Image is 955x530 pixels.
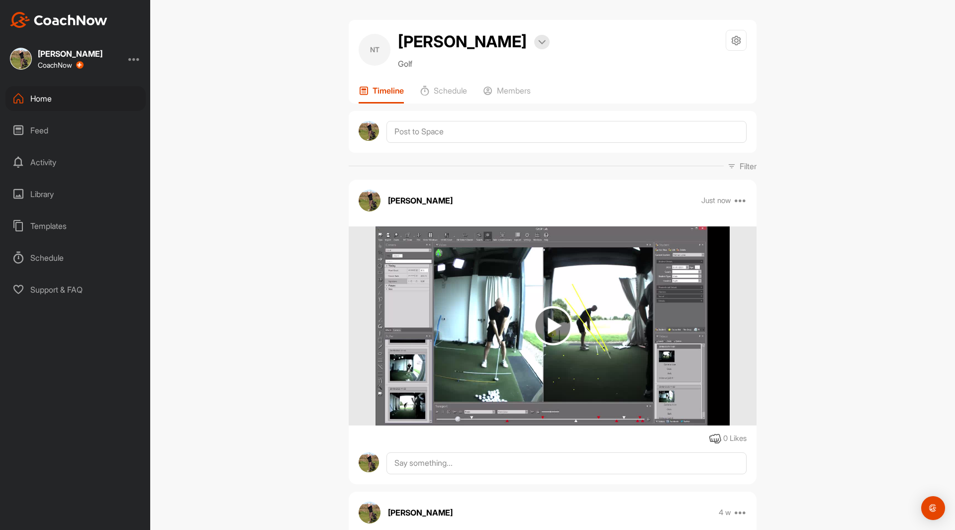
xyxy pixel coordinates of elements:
[10,48,32,70] img: square_831ef92aefac4ae56edce3054841f208.jpg
[5,118,146,143] div: Feed
[359,452,379,473] img: avatar
[398,30,527,54] h2: [PERSON_NAME]
[10,12,107,28] img: CoachNow
[359,34,390,66] div: NT
[398,58,550,70] p: Golf
[5,245,146,270] div: Schedule
[701,196,731,206] p: Just now
[723,433,747,444] div: 0 Likes
[5,277,146,302] div: Support & FAQ
[359,502,381,524] img: avatar
[38,61,84,69] div: CoachNow
[38,50,102,58] div: [PERSON_NAME]
[719,508,731,518] p: 4 w
[5,86,146,111] div: Home
[5,182,146,207] div: Library
[359,121,379,141] img: avatar
[5,150,146,175] div: Activity
[740,160,757,172] p: Filter
[388,507,453,519] p: [PERSON_NAME]
[533,306,573,345] img: play
[5,213,146,238] div: Templates
[434,86,467,96] p: Schedule
[359,190,381,212] img: avatar
[497,86,531,96] p: Members
[376,226,729,425] img: media
[373,86,404,96] p: Timeline
[921,496,945,520] div: Open Intercom Messenger
[388,195,453,207] p: [PERSON_NAME]
[538,40,546,45] img: arrow-down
